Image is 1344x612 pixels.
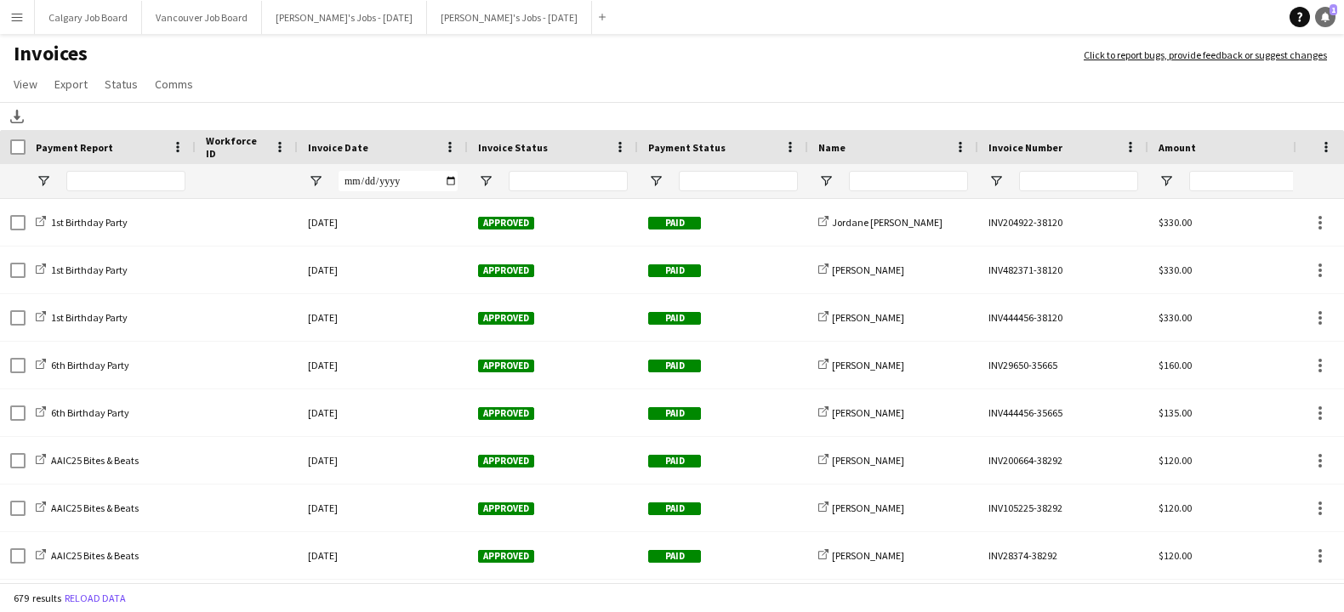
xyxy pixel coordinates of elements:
[478,217,534,229] span: Approved
[978,294,1148,341] div: INV444456-38120
[648,360,701,372] span: Paid
[988,141,1062,154] span: Invoice Number
[818,141,846,154] span: Name
[832,406,904,419] span: [PERSON_NAME]
[988,173,1004,189] button: Open Filter Menu
[427,1,592,34] button: [PERSON_NAME]'s Jobs - [DATE]
[1159,501,1192,514] span: $120.00
[51,263,128,276] span: 1st Birthday Party
[36,173,51,189] button: Open Filter Menu
[105,76,138,92] span: Status
[648,312,701,325] span: Paid
[648,550,701,563] span: Paid
[148,73,200,95] a: Comms
[36,141,113,154] span: Payment Report
[54,76,88,92] span: Export
[1159,263,1192,276] span: $330.00
[339,171,458,191] input: Invoice Date Filter Input
[978,246,1148,293] div: INV482371-38120
[509,171,628,191] input: Invoice Status Filter Input
[298,246,468,293] div: [DATE]
[35,1,142,34] button: Calgary Job Board
[98,73,145,95] a: Status
[36,549,139,562] a: AAIC25 Bites & Beats
[51,406,129,419] span: 6th Birthday Party
[648,502,701,515] span: Paid
[298,294,468,341] div: [DATE]
[155,76,193,92] span: Comms
[978,532,1148,579] div: INV28374-38292
[478,502,534,515] span: Approved
[478,455,534,467] span: Approved
[1019,171,1138,191] input: Invoice Number Filter Input
[1330,4,1337,15] span: 1
[832,454,904,467] span: [PERSON_NAME]
[36,501,139,514] a: AAIC25 Bites & Beats
[7,106,27,127] app-action-btn: Download
[978,199,1148,246] div: INV204922-38120
[648,455,701,467] span: Paid
[818,173,834,189] button: Open Filter Menu
[61,589,129,608] button: Reload data
[648,407,701,420] span: Paid
[51,549,139,562] span: AAIC25 Bites & Beats
[51,216,128,229] span: 1st Birthday Party
[1159,454,1192,467] span: $120.00
[1159,359,1192,371] span: $160.00
[832,501,904,514] span: [PERSON_NAME]
[51,359,129,371] span: 6th Birthday Party
[978,437,1148,484] div: INV200664-38292
[7,73,44,95] a: View
[14,76,37,92] span: View
[66,171,185,191] input: Payment Report Filter Input
[648,217,701,229] span: Paid
[1315,7,1335,27] a: 1
[849,171,968,191] input: Name Filter Input
[1159,173,1174,189] button: Open Filter Menu
[1159,549,1192,562] span: $120.00
[36,454,139,467] a: AAIC25 Bites & Beats
[978,342,1148,388] div: INV29650-35665
[478,141,548,154] span: Invoice Status
[48,73,94,95] a: Export
[36,311,128,324] a: 1st Birthday Party
[478,550,534,563] span: Approved
[832,263,904,276] span: [PERSON_NAME]
[262,1,427,34] button: [PERSON_NAME]'s Jobs - [DATE]
[51,501,139,514] span: AAIC25 Bites & Beats
[298,437,468,484] div: [DATE]
[51,311,128,324] span: 1st Birthday Party
[478,407,534,420] span: Approved
[36,359,129,371] a: 6th Birthday Party
[308,173,323,189] button: Open Filter Menu
[832,216,943,229] span: Jordane [PERSON_NAME]
[1159,311,1192,324] span: $330.00
[648,173,663,189] button: Open Filter Menu
[478,360,534,372] span: Approved
[478,173,493,189] button: Open Filter Menu
[832,359,904,371] span: [PERSON_NAME]
[298,199,468,246] div: [DATE]
[36,406,129,419] a: 6th Birthday Party
[832,549,904,562] span: [PERSON_NAME]
[298,532,468,579] div: [DATE]
[308,141,368,154] span: Invoice Date
[1159,141,1196,154] span: Amount
[1159,406,1192,419] span: $135.00
[142,1,262,34] button: Vancouver Job Board
[298,484,468,531] div: [DATE]
[978,484,1148,531] div: INV105225-38292
[648,264,701,277] span: Paid
[1189,171,1308,191] input: Amount Filter Input
[1084,48,1327,63] a: Click to report bugs, provide feedback or suggest changes
[978,389,1148,436] div: INV444456-35665
[648,141,726,154] span: Payment Status
[1159,216,1192,229] span: $330.00
[298,389,468,436] div: [DATE]
[298,342,468,388] div: [DATE]
[478,264,534,277] span: Approved
[206,134,267,160] span: Workforce ID
[832,311,904,324] span: [PERSON_NAME]
[478,312,534,325] span: Approved
[51,454,139,467] span: AAIC25 Bites & Beats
